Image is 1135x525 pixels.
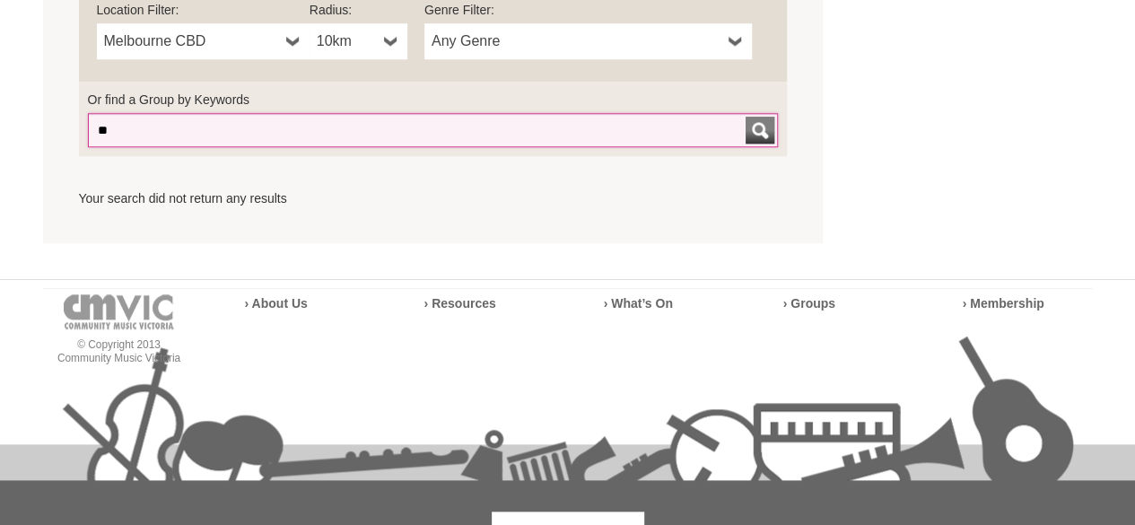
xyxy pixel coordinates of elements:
[64,294,174,329] img: cmvic-logo-footer.png
[310,23,407,59] a: 10km
[97,23,310,59] a: Melbourne CBD
[432,31,721,52] span: Any Genre
[97,1,310,19] label: Location Filter:
[424,296,496,311] a: › Resources
[88,91,779,109] label: Or find a Group by Keywords
[43,338,196,365] p: © Copyright 2013 Community Music Victoria
[963,296,1044,311] a: › Membership
[424,23,752,59] a: Any Genre
[245,296,308,311] a: › About Us
[604,296,673,311] a: › What’s On
[783,296,835,311] a: › Groups
[310,1,407,19] label: Radius:
[79,189,788,207] ul: Your search did not return any results
[104,31,279,52] span: Melbourne CBD
[424,1,752,19] label: Genre Filter:
[317,31,377,52] span: 10km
